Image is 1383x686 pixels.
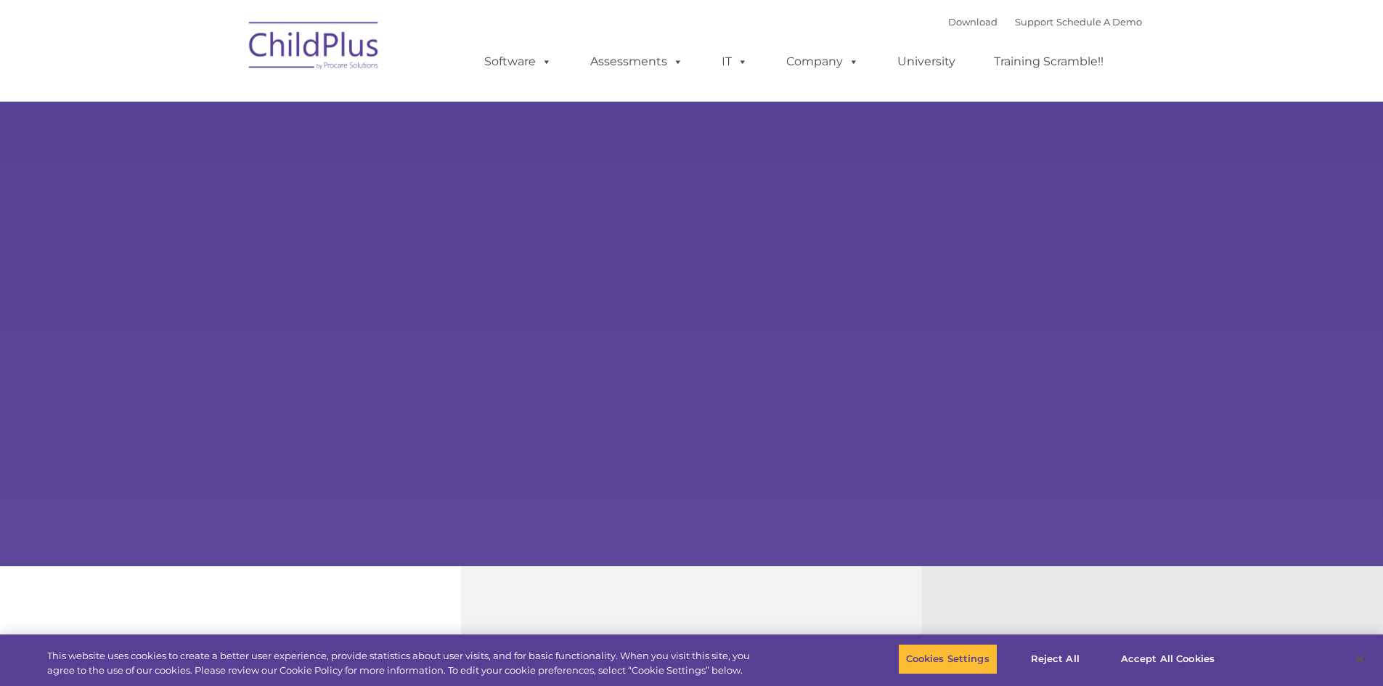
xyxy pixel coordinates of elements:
a: University [883,47,970,76]
a: Schedule A Demo [1056,16,1142,28]
div: This website uses cookies to create a better user experience, provide statistics about user visit... [47,649,761,677]
a: Download [948,16,998,28]
button: Accept All Cookies [1113,644,1223,674]
a: IT [707,47,762,76]
button: Close [1344,643,1376,675]
button: Cookies Settings [898,644,998,674]
img: ChildPlus by Procare Solutions [242,12,387,84]
a: Support [1015,16,1053,28]
font: | [948,16,1142,28]
a: Software [470,47,566,76]
button: Reject All [1010,644,1101,674]
a: Assessments [576,47,698,76]
a: Training Scramble!! [979,47,1118,76]
a: Company [772,47,873,76]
